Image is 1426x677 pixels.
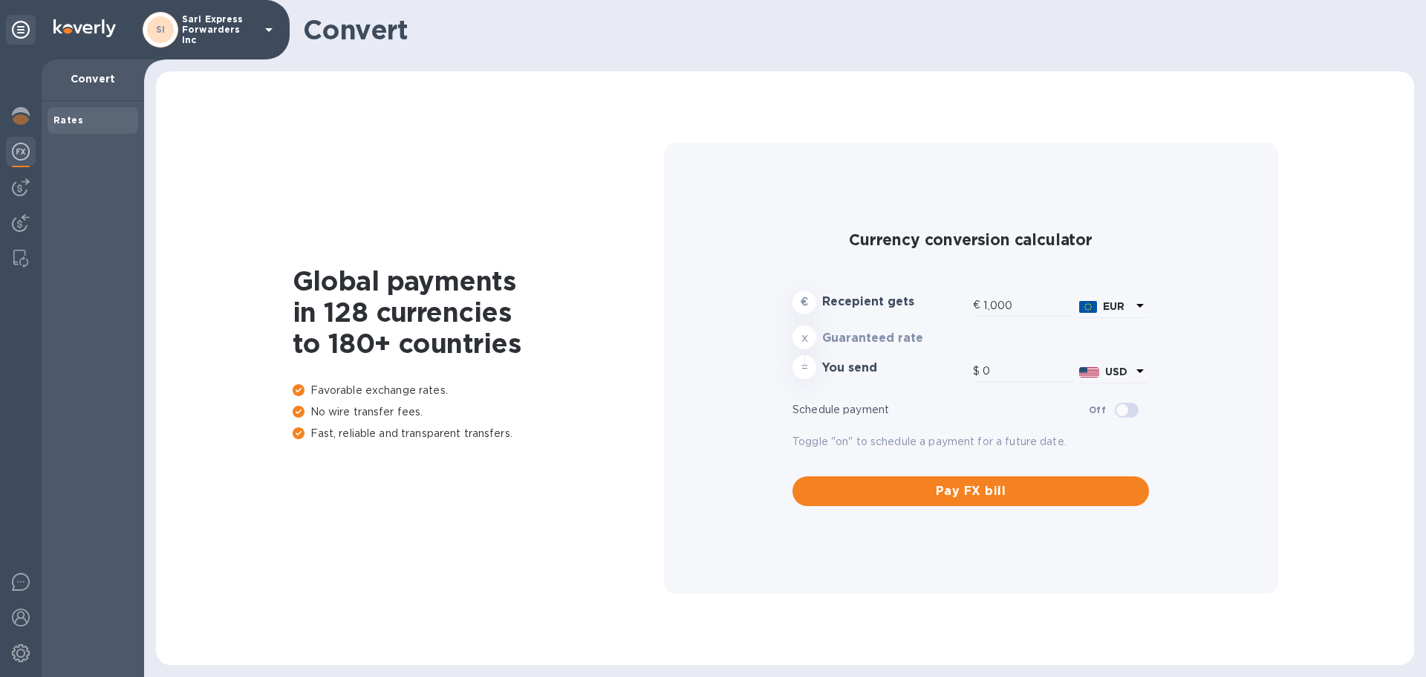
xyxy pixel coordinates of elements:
[822,361,967,375] h3: You send
[156,24,166,35] b: SI
[6,15,36,45] div: Unpin categories
[53,19,116,37] img: Logo
[973,360,983,383] div: $
[973,294,983,317] div: €
[53,71,132,86] p: Convert
[303,14,1402,45] h1: Convert
[792,230,1149,249] h2: Currency conversion calculator
[182,14,256,45] p: Sari Express Forwarders Inc
[792,355,816,379] div: =
[12,143,30,161] img: Foreign exchange
[801,296,808,308] strong: €
[293,426,664,441] p: Fast, reliable and transparent transfers.
[822,295,967,309] h3: Recepient gets
[822,331,967,346] h3: Guaranteed rate
[53,114,83,126] b: Rates
[792,476,1149,506] button: Pay FX bill
[293,265,664,359] h1: Global payments in 128 currencies to 180+ countries
[983,294,1073,317] input: Amount
[293,404,664,420] p: No wire transfer fees.
[804,482,1137,500] span: Pay FX bill
[792,402,1089,418] p: Schedule payment
[1105,366,1127,378] b: USD
[792,325,816,349] div: x
[1089,404,1106,415] b: Off
[983,360,1073,383] input: Amount
[1103,300,1124,312] b: EUR
[293,383,664,398] p: Favorable exchange rates.
[1079,367,1099,378] img: USD
[792,434,1149,450] p: Toggle "on" to schedule a payment for a future date.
